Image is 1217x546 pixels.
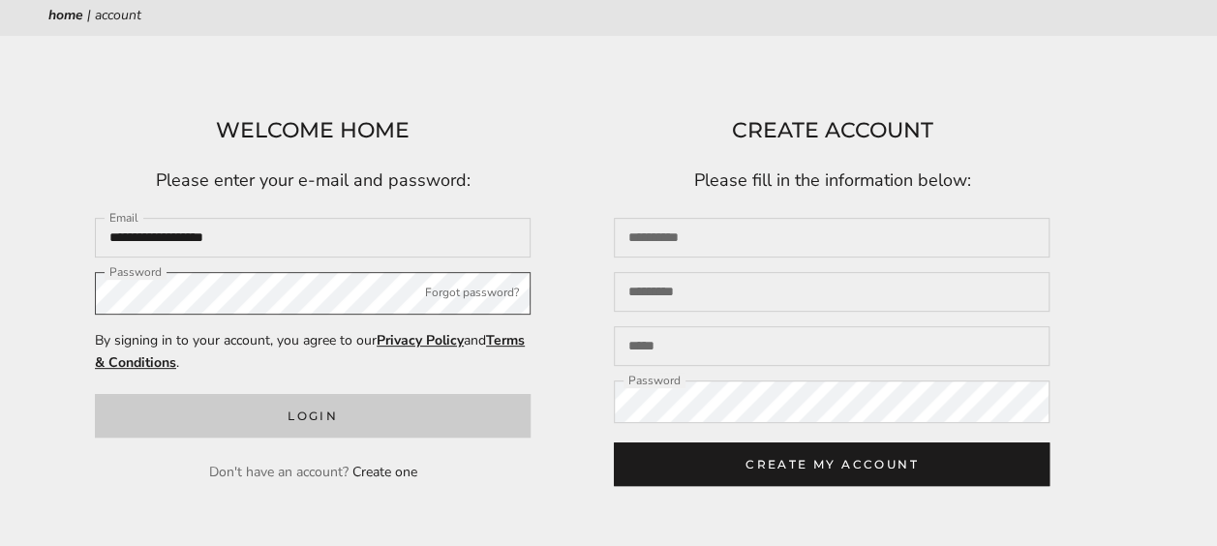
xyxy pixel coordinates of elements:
[614,113,1050,148] h1: CREATE ACCOUNT
[377,331,464,349] a: Privacy Policy
[614,442,1050,486] button: CREATE MY ACCOUNT
[48,4,1169,26] nav: breadcrumbs
[614,272,1050,312] input: Last name
[95,329,531,374] p: By signing in to your account, you agree to our and .
[95,218,531,258] input: Email
[95,6,141,24] span: Account
[95,394,531,438] button: Login
[614,326,1050,366] input: Email
[614,380,1050,423] input: Password
[15,472,200,531] iframe: Sign Up via Text for Offers
[209,463,349,481] span: Don't have an account?
[425,284,519,303] button: Forgot password?
[95,272,531,315] input: Password
[352,463,417,481] a: Create one
[95,113,531,148] h1: WELCOME HOME
[87,6,91,24] span: |
[48,6,83,24] a: Home
[614,218,1050,258] input: First name
[95,167,531,196] p: Please enter your e-mail and password:
[614,167,1050,196] p: Please fill in the information below:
